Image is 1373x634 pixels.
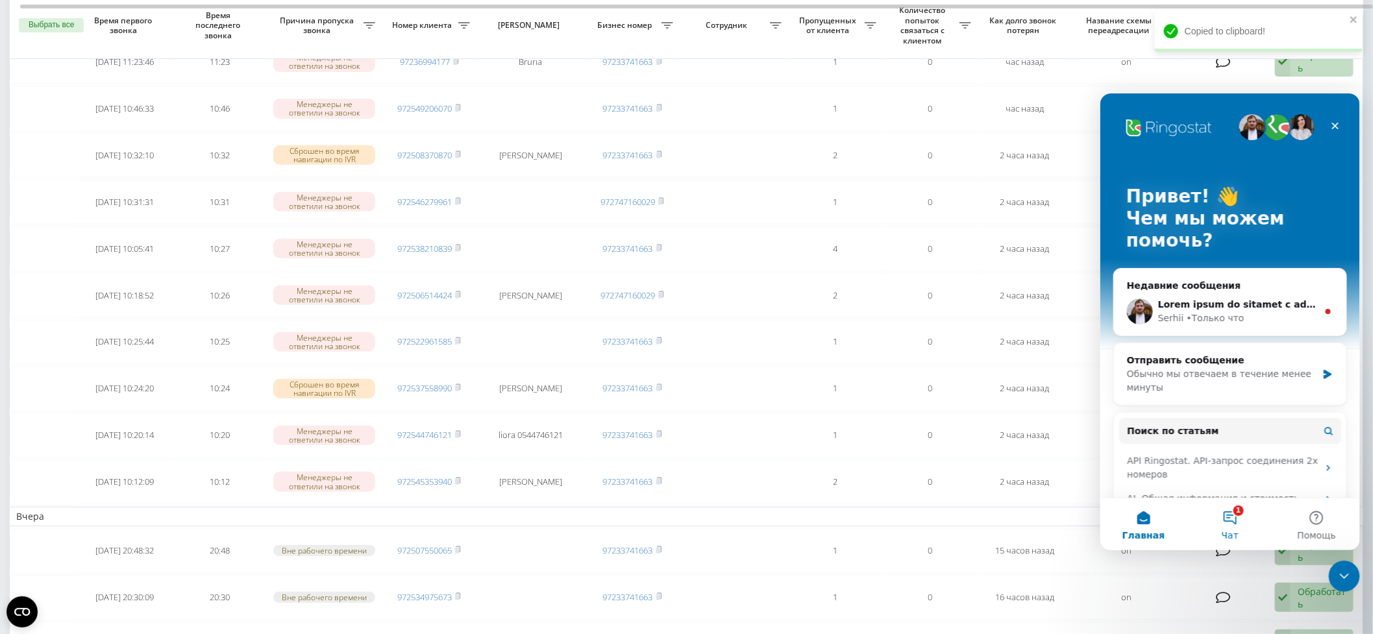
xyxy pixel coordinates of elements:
a: 972747160029 [600,289,655,301]
td: 2 [788,460,883,504]
td: on [1072,133,1181,177]
a: 97233741663 [603,544,653,556]
a: 972538210839 [397,243,452,254]
td: on [1072,320,1181,364]
td: [PERSON_NAME] [476,273,585,317]
div: Менеджеры не ответили на звонок [273,332,375,352]
a: 97233741663 [603,476,653,487]
td: 0 [883,413,978,457]
td: [DATE] 20:48:32 [77,529,172,573]
td: [DATE] 11:23:46 [77,40,172,84]
td: 1 [788,320,883,364]
td: 0 [883,367,978,411]
button: Выбрать все [19,18,84,32]
a: 972522961585 [397,335,452,347]
div: Менеджеры не ответили на звонок [273,472,375,491]
td: 1 [788,40,883,84]
div: Сброшен во время навигации по IVR [273,379,375,398]
td: 2 [788,273,883,317]
span: Причина пропуска звонка [273,16,364,36]
td: [DATE] 10:12:09 [77,460,172,504]
a: 972747160029 [600,196,655,208]
span: Количество попыток связаться с клиентом [889,5,959,45]
td: 10:32 [172,133,267,177]
a: 97233741663 [603,429,653,441]
td: [DATE] 10:46:33 [77,86,172,130]
a: 97233741663 [603,382,653,394]
td: on [1072,367,1181,411]
td: on [1072,40,1181,84]
a: 972537558990 [397,382,452,394]
td: 10:27 [172,226,267,271]
div: Вне рабочего времени [273,592,375,603]
span: Бизнес номер [591,20,662,30]
td: час назад [978,86,1072,130]
a: 972546279961 [397,196,452,208]
td: [DATE] 20:30:09 [77,576,172,620]
td: 1 [788,367,883,411]
div: Copied to clipboard! [1155,10,1363,52]
td: on [1072,86,1181,130]
td: 10:46 [172,86,267,130]
td: [PERSON_NAME] [476,133,585,177]
a: 97233741663 [603,149,653,161]
td: [PERSON_NAME] [476,367,585,411]
td: 0 [883,180,978,224]
td: 2 часа назад [978,226,1072,271]
td: 2 часа назад [978,413,1072,457]
a: 972545353940 [397,476,452,487]
a: 972544746121 [397,429,452,441]
td: on [1072,529,1181,573]
td: [DATE] 10:31:31 [77,180,172,224]
span: Время первого звонка [88,16,162,36]
td: 1 [788,86,883,130]
td: [DATE] 10:20:14 [77,413,172,457]
td: [DATE] 10:18:52 [77,273,172,317]
td: 2 [788,133,883,177]
td: 10:25 [172,320,267,364]
span: Номер клиента [388,20,458,30]
td: 10:26 [172,273,267,317]
a: 97233741663 [603,56,653,67]
td: 1 [788,576,883,620]
td: 10:31 [172,180,267,224]
td: 20:30 [172,576,267,620]
span: Название схемы переадресации [1079,16,1163,36]
span: Как долго звонок потерян [988,16,1061,36]
td: 2 часа назад [978,320,1072,364]
a: 972506514424 [397,289,452,301]
td: 0 [883,529,978,573]
td: 2 часа назад [978,133,1072,177]
span: Сотрудник [686,20,770,30]
td: [DATE] 10:32:10 [77,133,172,177]
td: [DATE] 10:05:41 [77,226,172,271]
td: 16 часов назад [978,576,1072,620]
span: Пропущенных от клиента [795,16,865,36]
td: 0 [883,320,978,364]
a: 97233741663 [603,335,653,347]
td: 4 [788,226,883,271]
td: 0 [883,460,978,504]
div: Вне рабочего времени [273,545,375,556]
td: Bruria [476,40,585,84]
iframe: Intercom live chat [1329,561,1360,592]
span: [PERSON_NAME] [488,20,574,30]
td: 11:23 [172,40,267,84]
td: on [1072,413,1181,457]
td: 10:24 [172,367,267,411]
td: [PERSON_NAME] [476,460,585,504]
td: 2 часа назад [978,180,1072,224]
